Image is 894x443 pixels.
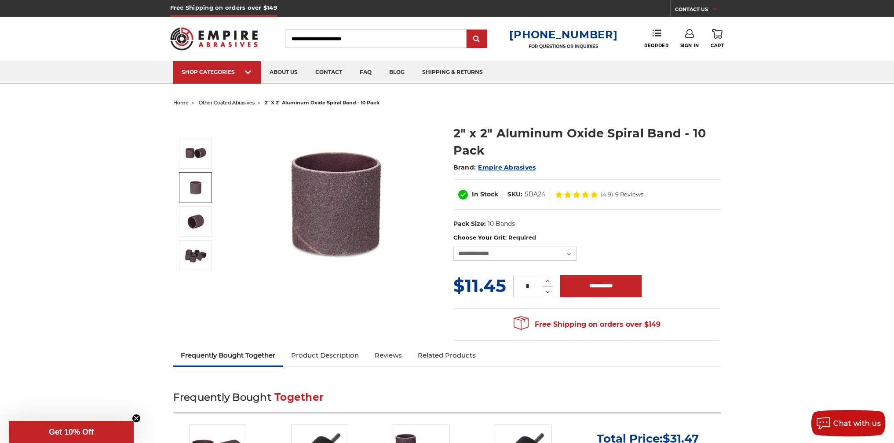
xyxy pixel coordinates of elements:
[644,43,668,48] span: Reorder
[453,163,476,171] span: Brand:
[185,210,207,233] img: 2" x 2" Aluminum Oxide Spiral Bands
[380,61,413,84] a: blog
[514,316,660,333] span: Free Shipping on orders over $149
[508,234,536,241] small: Required
[248,115,424,292] img: 2" x 2" AOX Spiral Bands
[601,192,613,197] span: (4.9)
[351,61,380,84] a: faq
[185,177,207,199] img: 2" x 2" Spiral Bands AOX
[453,125,721,159] h1: 2" x 2" Aluminum Oxide Spiral Band - 10 Pack
[509,44,617,49] p: FOR QUESTIONS OR INQUIRIES
[488,219,515,229] dd: 10 Bands
[453,275,506,296] span: $11.45
[274,391,324,403] span: Together
[811,410,885,436] button: Chat with us
[680,43,699,48] span: Sign In
[507,190,522,199] dt: SKU:
[49,428,94,436] span: Get 10% Off
[283,346,367,365] a: Product Description
[468,30,485,48] input: Submit
[265,100,379,106] span: 2" x 2" aluminum oxide spiral band - 10 pack
[170,22,258,56] img: Empire Abrasives
[711,29,724,48] a: Cart
[132,414,141,423] button: Close teaser
[509,28,617,41] a: [PHONE_NUMBER]
[307,61,351,84] a: contact
[472,190,498,198] span: In Stock
[525,190,545,199] dd: SBA24
[413,61,492,84] a: shipping & returns
[173,100,189,106] a: home
[453,233,721,242] label: Choose Your Grit:
[9,421,134,443] div: Get 10% OffClose teaser
[261,61,307,84] a: about us
[173,391,271,403] span: Frequently Bought
[478,163,536,171] a: Empire Abrasives
[173,346,284,365] a: Frequently Bought Together
[833,419,881,428] span: Chat with us
[185,245,207,267] img: 2" x 2" Spiral Bands Aluminum Oxide
[644,29,668,48] a: Reorder
[410,346,484,365] a: Related Products
[615,192,643,197] span: 9 Reviews
[199,100,255,106] a: other coated abrasives
[185,142,207,164] img: 2" x 2" AOX Spiral Bands
[453,219,486,229] dt: Pack Size:
[711,43,724,48] span: Cart
[675,4,724,17] a: CONTACT US
[182,69,252,75] div: SHOP CATEGORIES
[367,346,410,365] a: Reviews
